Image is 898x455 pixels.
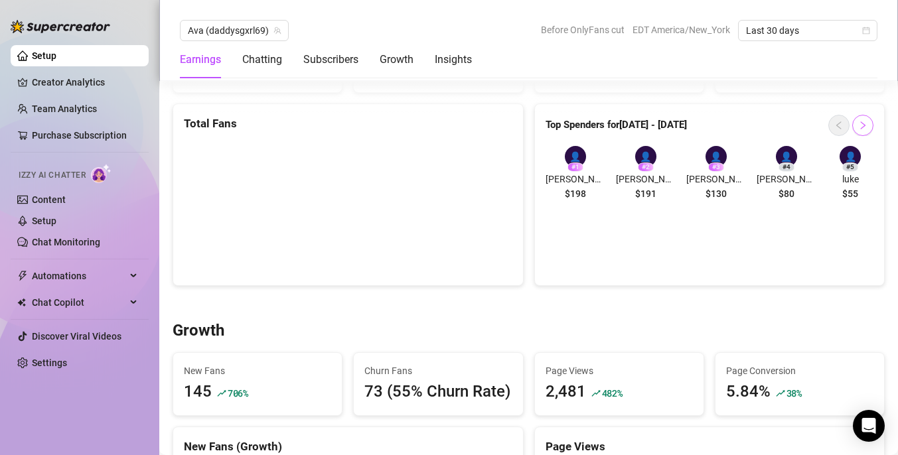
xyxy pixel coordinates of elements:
[188,21,281,40] span: Ava (daddysgxrl69)
[32,331,121,342] a: Discover Viral Videos
[635,186,656,201] span: $191
[591,389,601,398] span: rise
[11,20,110,33] img: logo-BBDzfeDw.svg
[853,410,885,442] div: Open Intercom Messenger
[32,103,97,114] a: Team Analytics
[32,292,126,313] span: Chat Copilot
[840,146,861,167] div: 👤
[541,20,625,40] span: Before OnlyFans cut
[633,20,730,40] span: EDT America/New_York
[173,320,224,342] h3: Growth
[757,172,816,186] span: [PERSON_NAME]
[706,186,727,201] span: $130
[228,387,248,399] span: 706 %
[565,146,586,167] div: 👤
[364,363,512,378] span: Churn Fans
[858,121,867,130] span: right
[776,389,785,398] span: rise
[19,169,86,182] span: Izzy AI Chatter
[380,52,413,68] div: Growth
[217,389,226,398] span: rise
[32,216,56,226] a: Setup
[842,186,858,201] span: $55
[616,172,676,186] span: [PERSON_NAME]
[32,357,67,368] a: Settings
[746,21,869,40] span: Last 30 days
[17,298,26,307] img: Chat Copilot
[726,379,771,405] div: 5.84%
[242,52,282,68] div: Chatting
[726,363,873,378] span: Page Conversion
[706,146,727,167] div: 👤
[184,379,212,405] div: 145
[786,387,802,399] span: 38 %
[184,363,331,378] span: New Fans
[827,172,874,186] span: luke
[32,237,100,247] a: Chat Monitoring
[546,172,605,186] span: [PERSON_NAME]
[546,117,687,133] article: Top Spenders for [DATE] - [DATE]
[32,194,66,205] a: Content
[842,162,858,172] div: # 5
[567,162,583,172] div: # 1
[32,72,138,93] a: Creator Analytics
[638,162,654,172] div: # 2
[364,379,512,405] div: 73 (55% Churn Rate)
[546,379,586,405] div: 2,481
[32,130,127,141] a: Purchase Subscription
[91,164,112,183] img: AI Chatter
[602,387,623,399] span: 482 %
[779,162,794,172] div: # 4
[862,27,870,34] span: calendar
[180,52,221,68] div: Earnings
[32,50,56,61] a: Setup
[32,265,126,287] span: Automations
[708,162,724,172] div: # 3
[779,186,794,201] span: $80
[17,271,28,281] span: thunderbolt
[686,172,746,186] span: [PERSON_NAME]
[776,146,797,167] div: 👤
[435,52,472,68] div: Insights
[273,27,281,34] span: team
[303,52,358,68] div: Subscribers
[184,115,512,133] div: Total Fans
[546,363,693,378] span: Page Views
[565,186,586,201] span: $198
[635,146,656,167] div: 👤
